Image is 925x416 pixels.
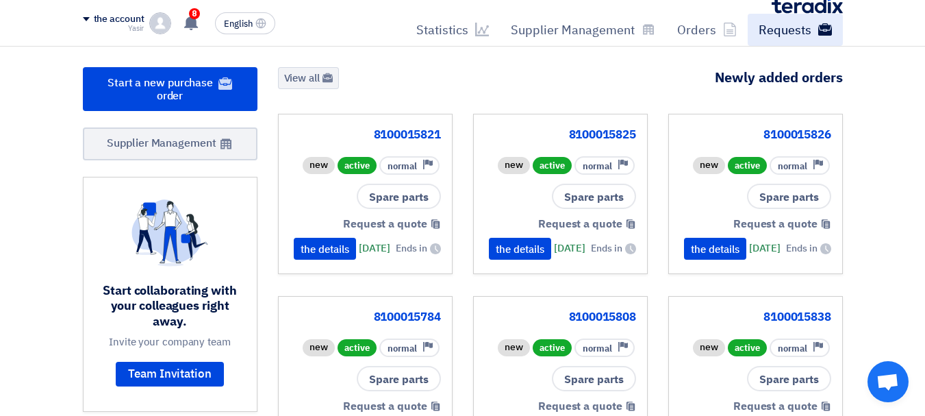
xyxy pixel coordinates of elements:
font: Supplier Management [511,21,635,39]
font: Spare parts [759,188,819,205]
font: Spare parts [369,188,429,205]
a: Supplier Management [83,127,257,160]
font: new [700,341,718,355]
font: [DATE] [554,241,585,256]
font: normal [778,342,807,355]
font: Request a quote [538,216,622,232]
font: the details [301,242,349,257]
font: 8100015826 [763,126,831,143]
font: 8 [192,9,197,19]
font: 8100015821 [374,126,441,143]
a: Statistics [405,14,500,46]
font: active [344,159,370,172]
font: Request a quote [343,398,427,415]
font: Ends in [396,241,427,256]
a: 8100015838 [680,310,831,324]
font: normal [388,342,417,355]
font: 8100015825 [569,126,636,143]
font: 8100015838 [763,308,831,326]
button: the details [294,238,356,260]
font: the account [94,12,144,26]
a: 8100015826 [680,128,831,142]
font: 8100015784 [374,308,441,326]
font: normal [778,160,807,173]
a: Team Invitation [116,362,224,387]
a: Requests [748,14,843,46]
font: active [344,341,370,354]
a: Supplier Management [500,14,666,46]
font: Request a quote [733,216,818,232]
font: [DATE] [749,241,781,256]
font: Spare parts [564,371,624,387]
img: profile_test.png [149,12,171,34]
font: Ends in [591,241,622,256]
a: 8100015821 [290,128,441,142]
a: 8100015825 [485,128,636,142]
a: 8100015784 [290,310,441,324]
font: Spare parts [759,371,819,387]
font: normal [583,342,612,355]
font: Spare parts [369,371,429,387]
font: new [505,341,523,355]
font: View all [284,71,320,86]
font: active [735,159,760,172]
font: Requests [759,21,811,39]
font: [DATE] [359,241,390,256]
font: Newly added orders [715,67,843,88]
font: new [309,341,328,355]
font: Start collaborating with your colleagues right away. [103,281,237,330]
font: normal [388,160,417,173]
button: the details [489,238,551,260]
font: active [540,341,565,354]
font: Request a quote [733,398,818,415]
font: Spare parts [564,188,624,205]
font: Invite your company team [109,334,231,350]
font: active [540,159,565,172]
img: invite_your_team.svg [131,199,208,267]
button: English [215,12,275,34]
font: Request a quote [343,216,427,232]
font: Request a quote [538,398,622,415]
font: English [224,17,253,30]
font: Yasir [128,23,144,34]
a: Open chat [867,361,909,402]
font: Start a new purchase order [107,75,213,104]
font: new [309,158,328,173]
font: the details [691,242,739,257]
font: new [700,158,718,173]
button: the details [684,238,746,260]
font: normal [583,160,612,173]
a: 8100015808 [485,310,636,324]
font: 8100015808 [569,308,636,326]
font: new [505,158,523,173]
font: the details [496,242,544,257]
font: Team Invitation [128,365,212,382]
font: Statistics [416,21,468,39]
font: Supplier Management [107,135,216,151]
a: Orders [666,14,748,46]
a: View all [278,67,339,89]
font: Orders [677,21,716,39]
font: active [735,341,760,354]
font: Ends in [786,241,817,256]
